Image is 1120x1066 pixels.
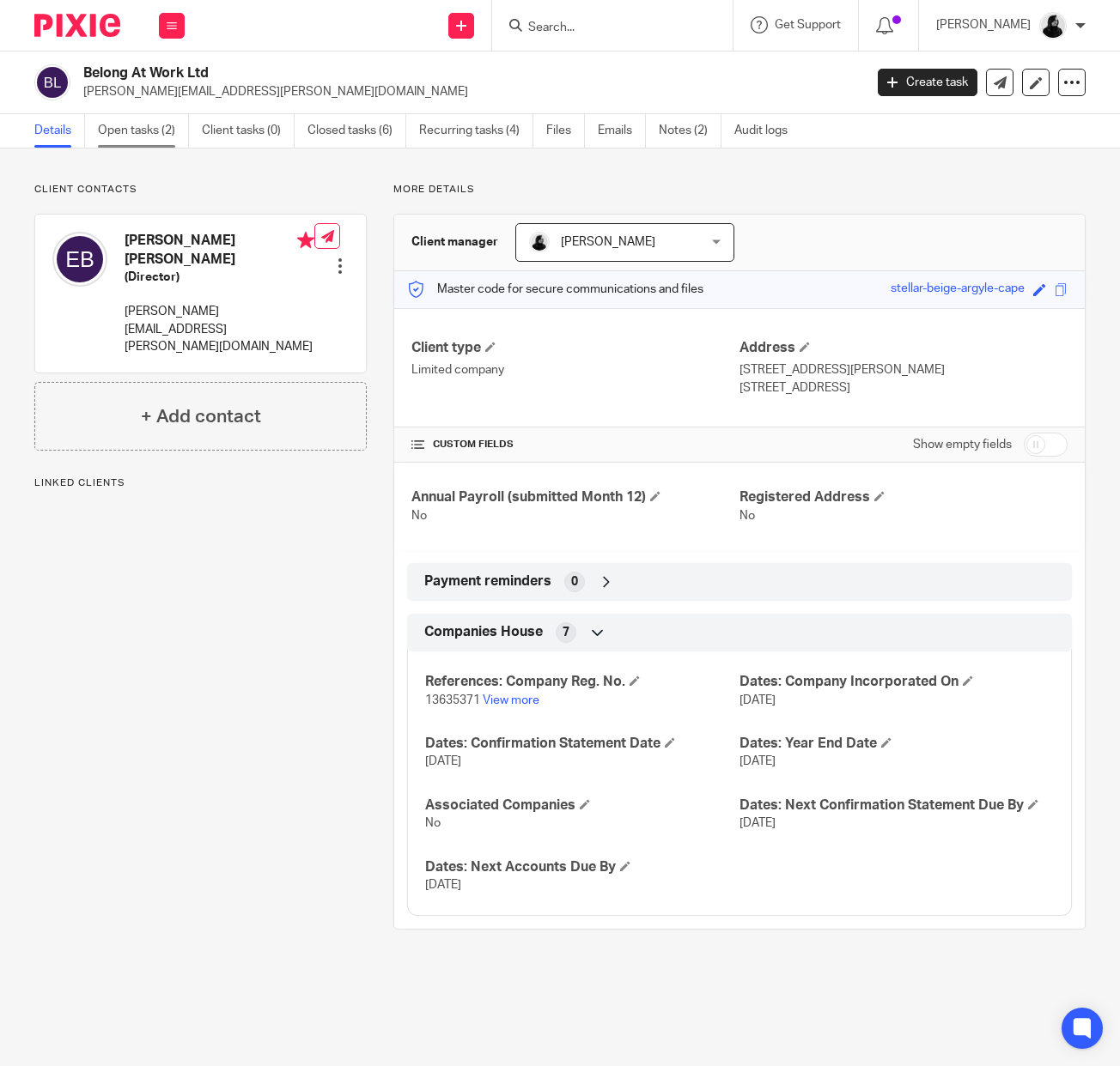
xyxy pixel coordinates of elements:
[411,361,740,379] p: Limited company
[34,114,85,148] a: Details
[125,232,314,269] h4: [PERSON_NAME] [PERSON_NAME]
[307,114,406,148] a: Closed tasks (6)
[34,183,367,197] p: Client contacts
[527,21,681,36] input: Search
[740,510,755,522] span: No
[571,573,578,591] span: 0
[297,232,314,249] i: Primary
[740,817,776,829] span: [DATE]
[125,269,314,286] h5: (Director)
[425,694,480,706] span: 13635371
[740,796,1054,815] h4: Dates: Next Confirmation Statement Due By
[202,114,295,148] a: Client tasks (0)
[411,233,498,251] h3: Client manager
[740,755,776,767] span: [DATE]
[425,817,441,829] span: No
[740,339,1068,357] h4: Address
[424,572,551,591] span: Payment reminders
[891,280,1025,300] div: stellar-beige-argyle-cape
[775,19,841,31] span: Get Support
[34,476,367,490] p: Linked clients
[98,114,189,148] a: Open tasks (2)
[424,623,543,641] span: Companies House
[411,510,427,522] span: No
[141,403,261,430] h4: + Add contact
[913,436,1012,453] label: Show empty fields
[52,232,107,287] img: svg%3E
[425,879,461,891] span: [DATE]
[734,114,800,148] a: Audit logs
[740,735,1054,753] h4: Dates: Year End Date
[598,114,646,148] a: Emails
[878,69,977,96] a: Create task
[34,14,120,37] img: Pixie
[83,83,852,100] p: [PERSON_NAME][EMAIL_ADDRESS][PERSON_NAME][DOMAIN_NAME]
[529,232,550,252] img: PHOTO-2023-03-20-11-06-28%203.jpg
[740,694,776,706] span: [DATE]
[425,673,740,691] h4: References: Company Reg. No.
[411,438,740,451] h4: CUSTOM FIELDS
[740,361,1068,379] p: [STREET_ADDRESS][PERSON_NAME]
[425,755,461,767] span: [DATE]
[659,114,721,148] a: Notes (2)
[740,673,1054,691] h4: Dates: Company Incorporated On
[561,236,655,248] span: [PERSON_NAME]
[1039,12,1067,39] img: PHOTO-2023-03-20-11-06-28%203.jpg
[425,858,740,876] h4: Dates: Next Accounts Due By
[483,694,539,706] a: View more
[740,379,1068,397] p: [STREET_ADDRESS]
[34,64,70,100] img: svg%3E
[125,303,314,355] p: [PERSON_NAME][EMAIL_ADDRESS][PERSON_NAME][DOMAIN_NAME]
[411,488,740,506] h4: Annual Payroll (submitted Month 12)
[425,735,740,753] h4: Dates: Confirmation Statement Date
[407,281,703,298] p: Master code for secure communications and files
[740,488,1068,506] h4: Registered Address
[411,339,740,357] h4: Client type
[936,16,1031,33] p: [PERSON_NAME]
[393,183,1086,197] p: More details
[546,114,585,148] a: Files
[419,114,533,148] a: Recurring tasks (4)
[425,796,740,815] h4: Associated Companies
[563,624,569,641] span: 7
[83,64,698,82] h2: Belong At Work Ltd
